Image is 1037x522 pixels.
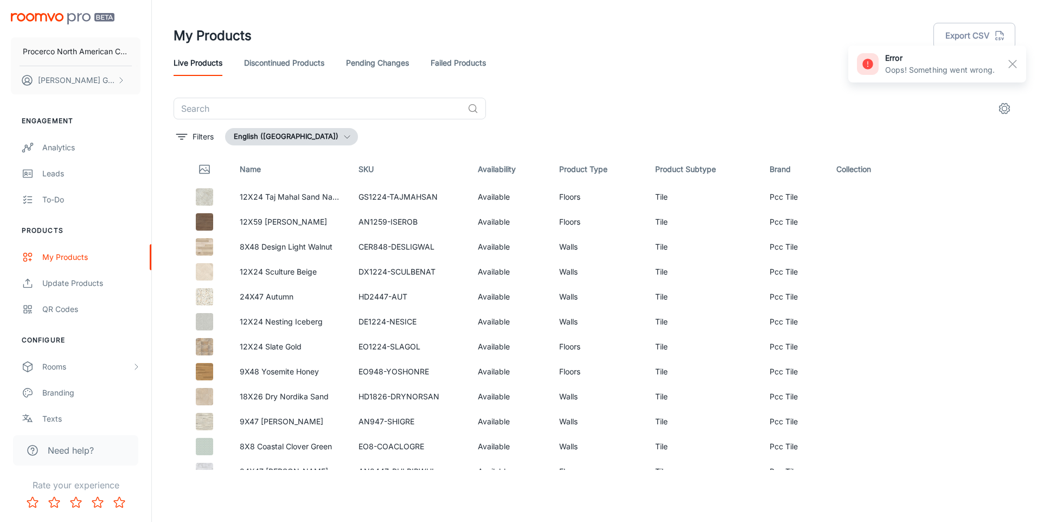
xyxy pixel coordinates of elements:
td: EO948-YOSHONRE [350,359,469,384]
p: 8X8 Coastal Clover Green [240,441,342,453]
button: Rate 1 star [22,492,43,513]
p: 12X24 Taj Mahal Sand Natural [240,191,342,203]
td: Pcc Tile [761,284,828,309]
p: 12X24 Slate Gold [240,341,342,353]
svg: Thumbnail [198,163,211,176]
td: Tile [646,259,761,284]
td: Available [469,184,550,209]
td: HD1826-DRYNORSAN [350,384,469,409]
div: Texts [42,413,140,425]
p: Procerco North American Corporation [23,46,129,58]
td: Available [469,334,550,359]
h1: My Products [174,26,252,46]
td: Available [469,234,550,259]
p: 9X47 [PERSON_NAME] [240,416,342,428]
button: Rate 5 star [108,492,130,513]
th: Name [231,154,350,184]
td: AN947-SHIGRE [350,409,469,434]
td: CER848-DESLIGWAL [350,234,469,259]
td: Pcc Tile [761,434,828,459]
td: Pcc Tile [761,209,828,234]
td: Available [469,259,550,284]
button: Procerco North American Corporation [11,37,140,66]
td: EO1224-SLAGOL [350,334,469,359]
div: Rooms [42,361,132,373]
td: Tile [646,409,761,434]
button: Export CSV [933,23,1015,49]
td: Tile [646,459,761,484]
a: Pending Changes [346,50,409,76]
div: My Products [42,251,140,263]
th: Brand [761,154,828,184]
td: Tile [646,359,761,384]
th: Collection [828,154,910,184]
td: Available [469,209,550,234]
div: To-do [42,194,140,206]
a: Live Products [174,50,222,76]
td: Available [469,409,550,434]
button: [PERSON_NAME] Gloce [11,66,140,94]
th: SKU [350,154,469,184]
td: Tile [646,284,761,309]
a: Failed Products [431,50,486,76]
td: Pcc Tile [761,334,828,359]
td: Walls [550,409,646,434]
td: Tile [646,209,761,234]
p: Rate your experience [9,479,143,492]
div: Leads [42,168,140,180]
p: 24X47 [PERSON_NAME] Bibury White [240,466,342,478]
td: Walls [550,309,646,334]
td: HD2447-AUT [350,284,469,309]
td: Floors [550,334,646,359]
td: EO8-COACLOGRE [350,434,469,459]
p: 9X48 Yosemite Honey [240,366,342,378]
button: Rate 2 star [43,492,65,513]
p: Filters [193,131,214,143]
td: Pcc Tile [761,259,828,284]
td: Walls [550,384,646,409]
td: Available [469,384,550,409]
div: Analytics [42,142,140,154]
p: [PERSON_NAME] Gloce [38,74,114,86]
p: 18X26 Dry Nordika Sand [240,391,342,403]
td: Available [469,284,550,309]
button: Rate 3 star [65,492,87,513]
td: Floors [550,359,646,384]
input: Search [174,98,463,119]
td: AN1259-ISEROB [350,209,469,234]
span: Need help? [48,444,94,457]
button: Rate 4 star [87,492,108,513]
p: 12X24 Sculture Beige [240,266,342,278]
td: Walls [550,259,646,284]
p: 12X24 Nesting Iceberg [240,316,342,328]
td: Pcc Tile [761,359,828,384]
td: Walls [550,284,646,309]
td: Tile [646,384,761,409]
td: Walls [550,234,646,259]
td: Available [469,309,550,334]
a: Discontinued Products [244,50,324,76]
td: AN2447-PULBIBWHI [350,459,469,484]
div: QR Codes [42,303,140,315]
button: settings [994,98,1015,119]
p: Oops! Something went wrong. [885,64,995,76]
td: Pcc Tile [761,309,828,334]
td: Floors [550,209,646,234]
p: 8X48 Design Light Walnut [240,241,342,253]
td: Tile [646,234,761,259]
td: Floors [550,459,646,484]
p: 24X47 Autumn [240,291,342,303]
th: Availability [469,154,550,184]
div: Update Products [42,277,140,289]
td: Walls [550,434,646,459]
td: Pcc Tile [761,184,828,209]
td: Tile [646,309,761,334]
td: Tile [646,184,761,209]
td: DX1224-SCULBENAT [350,259,469,284]
td: Available [469,434,550,459]
th: Product Subtype [646,154,761,184]
div: Branding [42,387,140,399]
td: GS1224-TAJMAHSAN [350,184,469,209]
button: filter [174,128,216,145]
td: Tile [646,434,761,459]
